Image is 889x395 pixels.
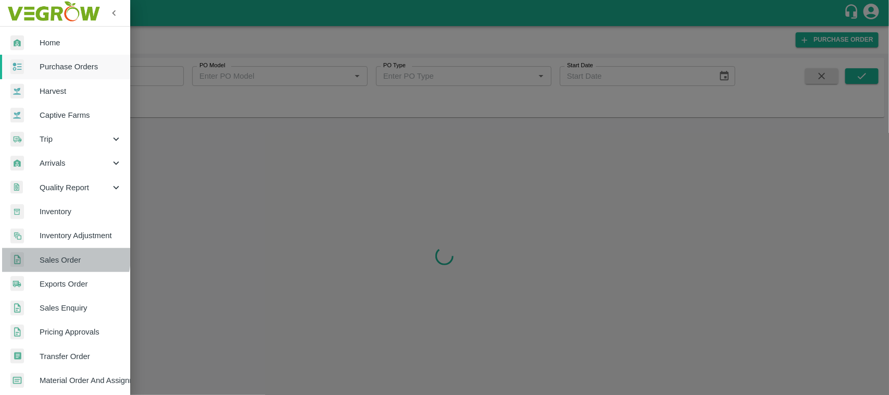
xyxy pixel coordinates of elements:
[40,326,122,338] span: Pricing Approvals
[10,59,24,75] img: reciept
[40,157,110,169] span: Arrivals
[40,351,122,362] span: Transfer Order
[40,302,122,314] span: Sales Enquiry
[10,204,24,219] img: whInventory
[10,156,24,171] img: whArrival
[10,132,24,147] img: delivery
[10,276,24,291] img: shipments
[40,254,122,266] span: Sales Order
[10,107,24,123] img: harvest
[40,61,122,72] span: Purchase Orders
[10,349,24,364] img: whTransfer
[40,230,122,241] span: Inventory Adjustment
[10,373,24,388] img: centralMaterial
[40,206,122,217] span: Inventory
[40,37,122,48] span: Home
[40,182,110,193] span: Quality Report
[40,133,110,145] span: Trip
[10,301,24,316] img: sales
[40,109,122,121] span: Captive Farms
[10,325,24,340] img: sales
[10,35,24,51] img: whArrival
[10,228,24,243] img: inventory
[40,375,122,386] span: Material Order And Assignment
[10,83,24,99] img: harvest
[10,252,24,267] img: sales
[40,85,122,97] span: Harvest
[40,278,122,290] span: Exports Order
[10,181,23,194] img: qualityReport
